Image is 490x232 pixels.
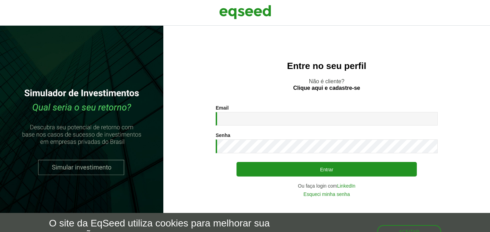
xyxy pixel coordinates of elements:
[216,105,229,110] label: Email
[237,162,417,177] button: Entrar
[216,183,438,188] div: Ou faça login com
[303,192,350,197] a: Esqueci minha senha
[219,3,271,21] img: EqSeed Logo
[216,133,230,138] label: Senha
[177,61,476,71] h2: Entre no seu perfil
[177,78,476,91] p: Não é cliente?
[293,85,360,91] a: Clique aqui e cadastre-se
[337,183,355,188] a: LinkedIn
